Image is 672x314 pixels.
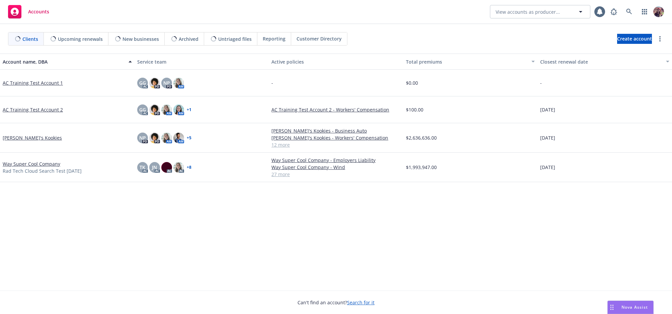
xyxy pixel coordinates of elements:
[638,5,651,18] a: Switch app
[617,34,652,44] a: Create account
[540,58,662,65] div: Closest renewal date
[3,160,60,167] a: Way Super Cool Company
[3,106,63,113] a: AC Training Test Account 2
[271,106,401,113] a: AC Training Test Account 2 - Workers' Compensation
[122,35,159,43] span: New businesses
[406,79,418,86] span: $0.00
[406,58,528,65] div: Total premiums
[161,133,172,143] img: photo
[3,134,62,141] a: [PERSON_NAME]'s Kookies
[163,79,170,86] span: NP
[161,104,172,115] img: photo
[137,58,266,65] div: Service team
[3,167,82,174] span: Rad Tech Cloud Search Test [DATE]
[218,35,252,43] span: Untriaged files
[537,54,672,70] button: Closest renewal date
[173,104,184,115] img: photo
[540,134,555,141] span: [DATE]
[187,108,191,112] a: + 1
[179,35,198,43] span: Archived
[152,164,157,171] span: JN
[607,301,654,314] button: Nova Assist
[607,5,620,18] a: Report a Bug
[161,162,172,173] img: photo
[617,32,652,45] span: Create account
[3,79,63,86] a: AC Training Test Account 1
[406,164,437,171] span: $1,993,947.00
[347,299,374,306] a: Search for it
[149,104,160,115] img: photo
[608,301,616,314] div: Drag to move
[653,6,664,17] img: photo
[3,58,124,65] div: Account name, DBA
[406,134,437,141] span: $2,636,636.00
[406,106,423,113] span: $100.00
[271,157,401,164] a: Way Super Cool Company - Employers Liability
[271,164,401,171] a: Way Super Cool Company - Wind
[139,79,146,86] span: GG
[263,35,285,42] span: Reporting
[621,304,648,310] span: Nova Assist
[540,106,555,113] span: [DATE]
[58,35,103,43] span: Upcoming renewals
[271,58,401,65] div: Active policies
[490,5,590,18] button: View accounts as producer...
[173,162,184,173] img: photo
[140,164,145,171] span: TK
[139,106,146,113] span: GG
[656,35,664,43] a: more
[271,141,401,148] a: 12 more
[139,134,146,141] span: NP
[173,78,184,88] img: photo
[187,165,191,169] a: + 8
[540,164,555,171] span: [DATE]
[297,35,342,42] span: Customer Directory
[271,127,401,134] a: [PERSON_NAME]'s Kookies - Business Auto
[271,134,401,141] a: [PERSON_NAME]'s Kookies - Workers' Compensation
[22,35,38,43] span: Clients
[269,54,403,70] button: Active policies
[173,133,184,143] img: photo
[496,8,560,15] span: View accounts as producer...
[5,2,52,21] a: Accounts
[28,9,49,14] span: Accounts
[271,171,401,178] a: 27 more
[271,79,273,86] span: -
[298,299,374,306] span: Can't find an account?
[403,54,538,70] button: Total premiums
[149,78,160,88] img: photo
[622,5,636,18] a: Search
[135,54,269,70] button: Service team
[540,79,542,86] span: -
[187,136,191,140] a: + 5
[149,133,160,143] img: photo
